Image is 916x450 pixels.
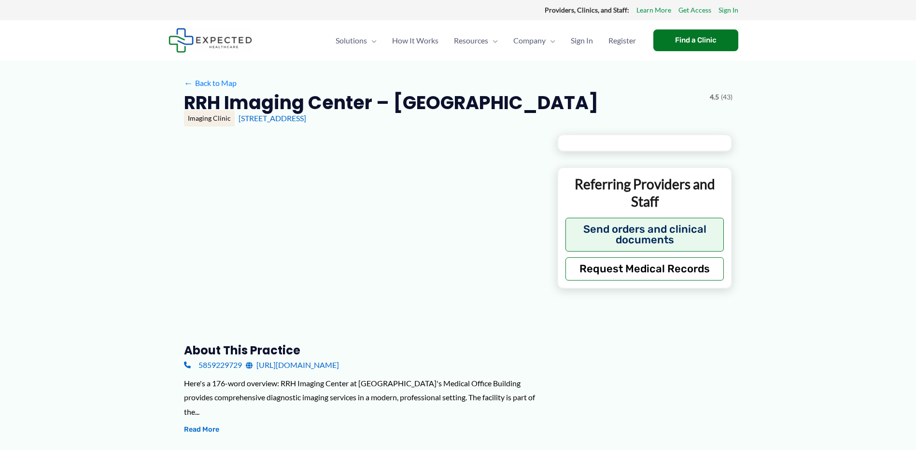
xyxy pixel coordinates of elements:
[565,257,724,281] button: Request Medical Records
[184,76,237,90] a: ←Back to Map
[710,91,719,103] span: 4.5
[454,24,488,57] span: Resources
[563,24,601,57] a: Sign In
[328,24,384,57] a: SolutionsMenu Toggle
[184,358,242,372] a: 5859229729
[446,24,506,57] a: ResourcesMenu Toggle
[384,24,446,57] a: How It Works
[546,24,555,57] span: Menu Toggle
[636,4,671,16] a: Learn More
[571,24,593,57] span: Sign In
[336,24,367,57] span: Solutions
[506,24,563,57] a: CompanyMenu Toggle
[678,4,711,16] a: Get Access
[513,24,546,57] span: Company
[184,78,193,87] span: ←
[328,24,644,57] nav: Primary Site Navigation
[239,113,306,123] a: [STREET_ADDRESS]
[608,24,636,57] span: Register
[653,29,738,51] a: Find a Clinic
[565,218,724,252] button: Send orders and clinical documents
[367,24,377,57] span: Menu Toggle
[184,91,598,114] h2: RRH Imaging Center – [GEOGRAPHIC_DATA]
[545,6,629,14] strong: Providers, Clinics, and Staff:
[184,376,542,419] div: Here's a 176-word overview: RRH Imaging Center at [GEOGRAPHIC_DATA]'s Medical Office Building pro...
[719,4,738,16] a: Sign In
[392,24,438,57] span: How It Works
[601,24,644,57] a: Register
[184,343,542,358] h3: About this practice
[169,28,252,53] img: Expected Healthcare Logo - side, dark font, small
[488,24,498,57] span: Menu Toggle
[184,424,219,436] button: Read More
[565,175,724,211] p: Referring Providers and Staff
[184,110,235,127] div: Imaging Clinic
[246,358,339,372] a: [URL][DOMAIN_NAME]
[721,91,733,103] span: (43)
